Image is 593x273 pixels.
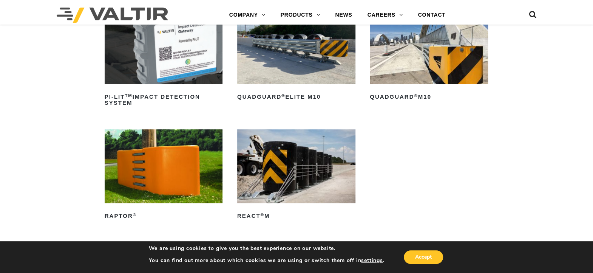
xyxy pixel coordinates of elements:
a: PRODUCTS [273,8,328,23]
a: CAREERS [360,8,411,23]
a: QuadGuard®M10 [370,10,488,103]
img: Valtir [57,8,168,23]
button: Accept [404,250,443,264]
h2: REACT M [237,210,355,222]
sup: ® [414,93,418,98]
sup: ® [133,213,137,217]
p: We are using cookies to give you the best experience on our website. [148,245,384,252]
p: You can find out more about which cookies we are using or switch them off in . [148,257,384,264]
a: RAPTOR® [105,129,223,222]
a: REACT®M [237,129,355,222]
sup: ® [261,213,264,217]
h2: QuadGuard Elite M10 [237,91,355,103]
sup: ® [281,93,285,98]
sup: TM [125,93,132,98]
h2: PI-LIT Impact Detection System [105,91,223,109]
button: settings [361,257,383,264]
a: NEWS [327,8,360,23]
h2: RAPTOR [105,210,223,222]
a: CONTACT [410,8,453,23]
a: PI-LITTMImpact Detection System [105,10,223,109]
a: QuadGuard®Elite M10 [237,10,355,103]
h2: QuadGuard M10 [370,91,488,103]
a: COMPANY [222,8,273,23]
